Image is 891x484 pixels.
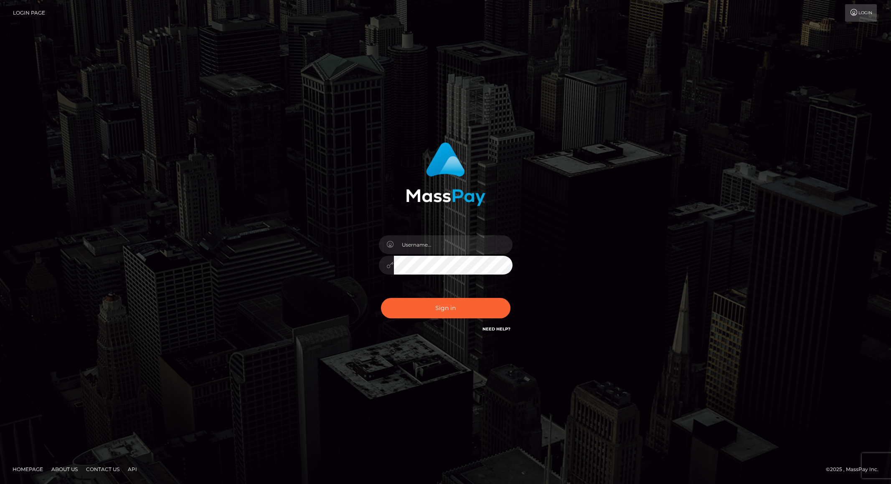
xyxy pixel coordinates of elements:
[48,463,81,476] a: About Us
[124,463,140,476] a: API
[406,142,485,206] img: MassPay Login
[845,4,877,22] a: Login
[13,4,45,22] a: Login Page
[9,463,46,476] a: Homepage
[482,326,510,332] a: Need Help?
[83,463,123,476] a: Contact Us
[394,235,513,254] input: Username...
[381,298,510,318] button: Sign in
[826,465,885,474] div: © 2025 , MassPay Inc.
